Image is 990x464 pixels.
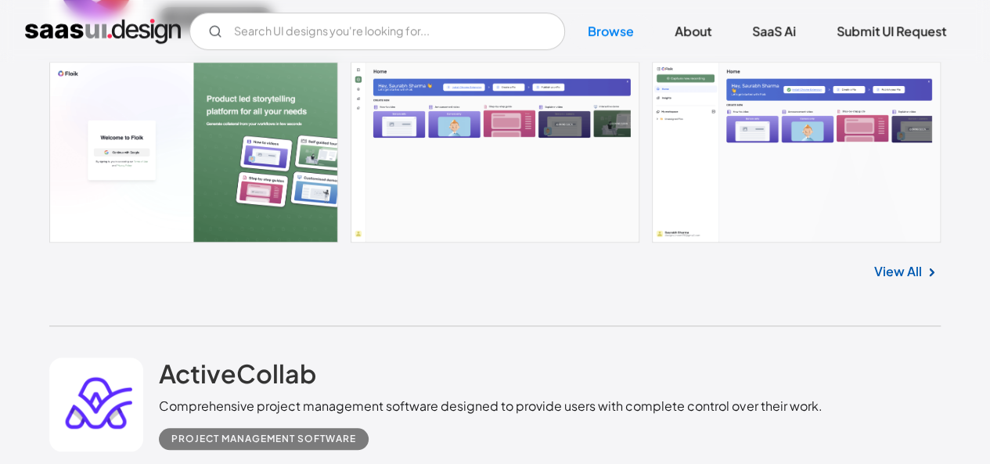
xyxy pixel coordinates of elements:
[189,13,565,50] input: Search UI designs you're looking for...
[171,430,356,448] div: Project Management Software
[569,14,653,49] a: Browse
[25,19,181,44] a: home
[159,358,316,389] h2: ActiveCollab
[159,358,316,397] a: ActiveCollab
[818,14,965,49] a: Submit UI Request
[874,262,922,281] a: View All
[733,14,815,49] a: SaaS Ai
[159,397,822,415] div: Comprehensive project management software designed to provide users with complete control over th...
[189,13,565,50] form: Email Form
[656,14,730,49] a: About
